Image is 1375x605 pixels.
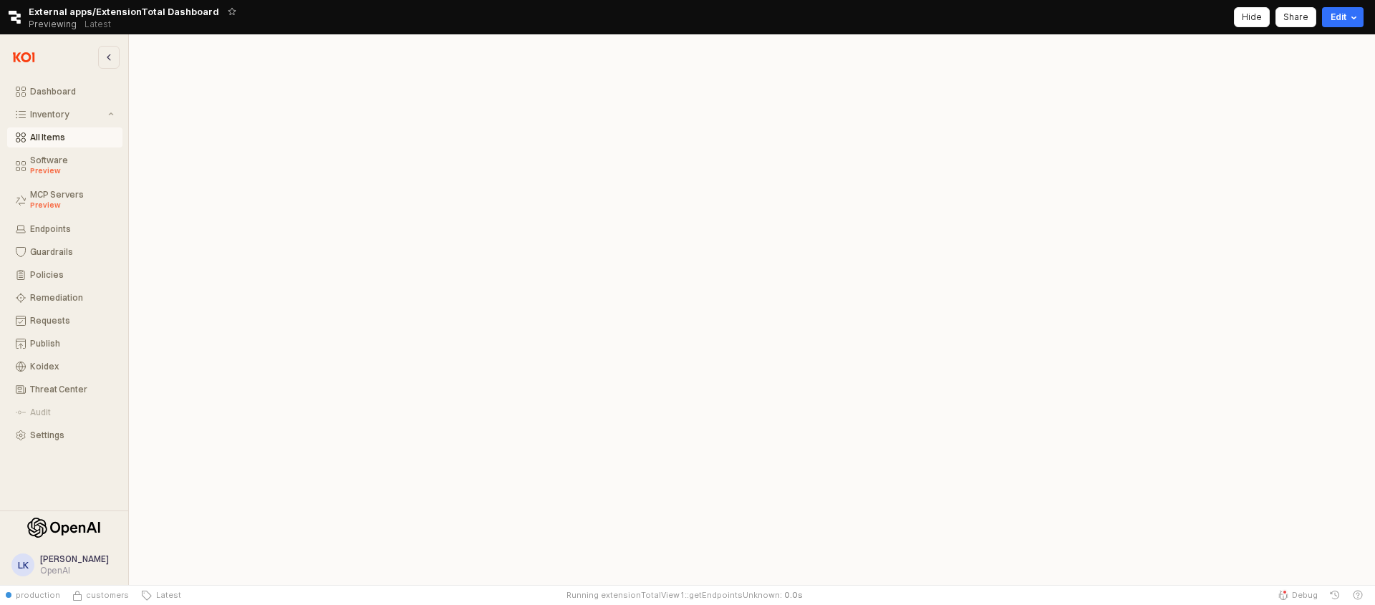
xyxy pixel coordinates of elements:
button: Hide app [1234,7,1270,27]
button: Requests [7,311,122,331]
button: Policies [7,265,122,285]
button: Releases and History [77,14,119,34]
span: Latest [152,589,181,601]
button: Publish [7,334,122,354]
span: customers [86,589,129,601]
div: Dashboard [30,87,114,97]
span: 0.0 s [784,589,803,601]
span: production [16,589,60,601]
p: Latest [85,19,111,30]
span: [PERSON_NAME] [40,553,109,564]
div: Hide [1242,8,1262,26]
button: Endpoints [7,219,122,239]
div: Settings [30,430,114,440]
button: Source Control [66,585,135,605]
button: Audit [7,402,122,422]
div: Software [30,155,114,177]
button: Add app to favorites [225,4,239,19]
button: Guardrails [7,242,122,262]
div: Koidex [30,362,114,372]
div: OpenAI [40,565,109,576]
div: MCP Servers [30,190,114,211]
span: Debug [1292,589,1318,601]
button: Threat Center [7,379,122,400]
div: Audit [30,407,114,417]
button: LK [11,553,34,576]
div: Policies [30,270,114,280]
button: MCP Servers [7,185,122,216]
button: History [1323,585,1346,605]
span: Previewing [29,17,77,32]
button: Share app [1275,7,1316,27]
button: Latest [135,585,187,605]
button: All Items [7,127,122,147]
div: Endpoints [30,224,114,234]
button: Edit [1322,7,1364,27]
div: Threat Center [30,384,114,395]
button: Dashboard [7,82,122,102]
div: Publish [30,339,114,349]
div: Inventory [30,110,105,120]
main: App Frame [129,34,1375,585]
div: Requests [30,316,114,326]
button: Remediation [7,288,122,308]
div: Preview [30,200,114,211]
button: Help [1346,585,1369,605]
button: Settings [7,425,122,445]
button: Koidex [7,357,122,377]
div: Preview [30,165,114,177]
p: Share [1283,11,1308,23]
span: External apps/ExtensionTotal Dashboard [29,4,219,19]
div: LK [18,558,29,572]
button: Debug [1272,585,1323,605]
div: Previewing Latest [29,14,119,34]
div: All Items [30,132,114,142]
div: Guardrails [30,247,114,257]
span: Running extensionTotalView1::getEndpointsUnknown: [566,589,782,601]
button: Inventory [7,105,122,125]
div: Remediation [30,293,114,303]
button: Software [7,150,122,182]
